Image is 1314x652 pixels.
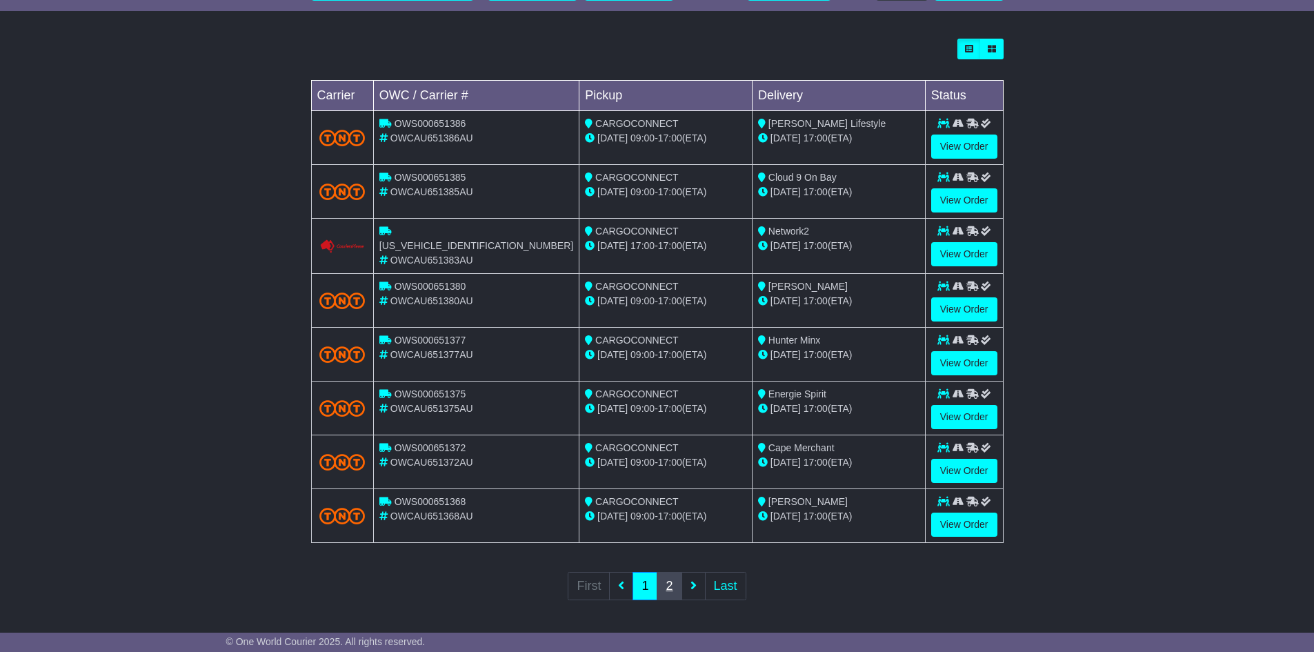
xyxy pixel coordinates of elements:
[585,185,746,199] div: - (ETA)
[931,297,997,322] a: View Order
[395,496,466,507] span: OWS000651368
[931,242,997,266] a: View Order
[630,132,655,144] span: 09:00
[395,335,466,346] span: OWS000651377
[770,457,801,468] span: [DATE]
[597,240,628,251] span: [DATE]
[597,186,628,197] span: [DATE]
[931,188,997,213] a: View Order
[658,186,682,197] span: 17:00
[804,403,828,414] span: 17:00
[390,457,473,468] span: OWCAU651372AU
[931,351,997,375] a: View Order
[768,118,886,129] span: [PERSON_NAME] Lifestyle
[319,346,365,363] img: TNT_Domestic.png
[633,572,657,600] a: 1
[390,132,473,144] span: OWCAU651386AU
[585,131,746,146] div: - (ETA)
[804,132,828,144] span: 17:00
[630,457,655,468] span: 09:00
[770,186,801,197] span: [DATE]
[390,403,473,414] span: OWCAU651375AU
[226,636,426,647] span: © One World Courier 2025. All rights reserved.
[585,348,746,362] div: - (ETA)
[319,239,365,254] img: Couriers_Please.png
[390,295,473,306] span: OWCAU651380AU
[585,455,746,470] div: - (ETA)
[758,131,919,146] div: (ETA)
[804,240,828,251] span: 17:00
[758,239,919,253] div: (ETA)
[597,457,628,468] span: [DATE]
[768,335,820,346] span: Hunter Minx
[319,508,365,524] img: TNT_Domestic.png
[657,572,681,600] a: 2
[395,281,466,292] span: OWS000651380
[311,81,373,111] td: Carrier
[770,403,801,414] span: [DATE]
[804,186,828,197] span: 17:00
[630,295,655,306] span: 09:00
[770,132,801,144] span: [DATE]
[630,511,655,522] span: 09:00
[925,81,1003,111] td: Status
[804,295,828,306] span: 17:00
[931,459,997,483] a: View Order
[758,185,919,199] div: (ETA)
[770,295,801,306] span: [DATE]
[758,402,919,416] div: (ETA)
[319,184,365,200] img: TNT_Domestic.png
[770,511,801,522] span: [DATE]
[768,281,848,292] span: [PERSON_NAME]
[768,442,835,453] span: Cape Merchant
[770,240,801,251] span: [DATE]
[395,442,466,453] span: OWS000651372
[658,457,682,468] span: 17:00
[319,400,365,417] img: TNT_Domestic.png
[597,295,628,306] span: [DATE]
[595,172,679,183] span: CARGOCONNECT
[595,226,679,237] span: CARGOCONNECT
[758,455,919,470] div: (ETA)
[319,454,365,471] img: TNT_Domestic.png
[373,81,579,111] td: OWC / Carrier #
[658,132,682,144] span: 17:00
[395,118,466,129] span: OWS000651386
[768,496,848,507] span: [PERSON_NAME]
[630,349,655,360] span: 09:00
[630,403,655,414] span: 09:00
[931,405,997,429] a: View Order
[658,511,682,522] span: 17:00
[804,457,828,468] span: 17:00
[585,294,746,308] div: - (ETA)
[595,496,679,507] span: CARGOCONNECT
[804,349,828,360] span: 17:00
[770,349,801,360] span: [DATE]
[319,293,365,309] img: TNT_Domestic.png
[658,403,682,414] span: 17:00
[658,240,682,251] span: 17:00
[390,255,473,266] span: OWCAU651383AU
[595,335,679,346] span: CARGOCONNECT
[395,388,466,399] span: OWS000651375
[597,132,628,144] span: [DATE]
[390,349,473,360] span: OWCAU651377AU
[768,172,837,183] span: Cloud 9 On Bay
[752,81,925,111] td: Delivery
[585,239,746,253] div: - (ETA)
[395,172,466,183] span: OWS000651385
[319,130,365,146] img: TNT_Domestic.png
[705,572,746,600] a: Last
[758,294,919,308] div: (ETA)
[630,186,655,197] span: 09:00
[758,509,919,524] div: (ETA)
[597,511,628,522] span: [DATE]
[597,403,628,414] span: [DATE]
[595,442,679,453] span: CARGOCONNECT
[379,240,573,251] span: [US_VEHICLE_IDENTIFICATION_NUMBER]
[585,509,746,524] div: - (ETA)
[758,348,919,362] div: (ETA)
[768,388,826,399] span: Energie Spirit
[595,118,679,129] span: CARGOCONNECT
[658,295,682,306] span: 17:00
